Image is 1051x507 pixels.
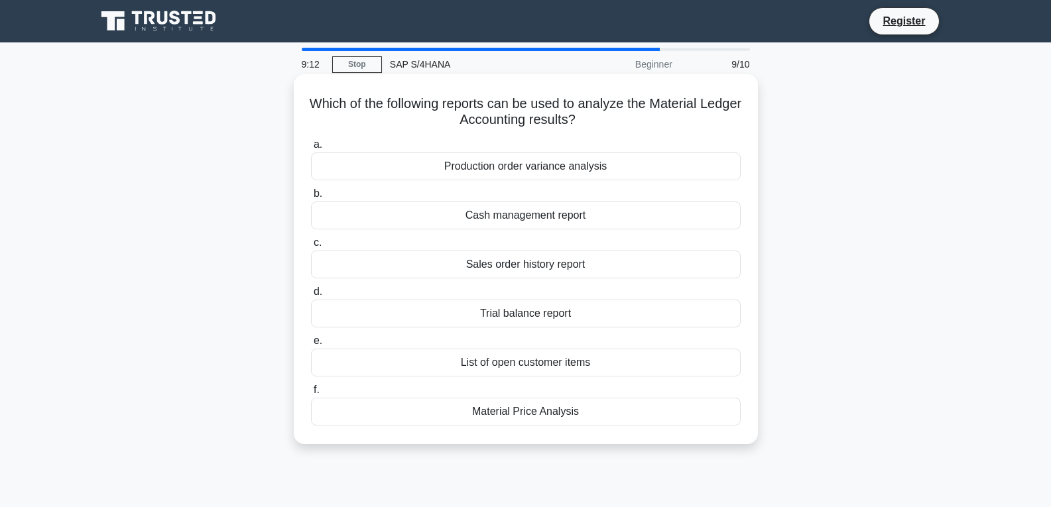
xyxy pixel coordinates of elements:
[314,139,322,150] span: a.
[311,349,741,376] div: List of open customer items
[314,335,322,346] span: e.
[680,51,758,78] div: 9/10
[314,384,320,395] span: f.
[311,398,741,425] div: Material Price Analysis
[314,188,322,199] span: b.
[382,51,564,78] div: SAP S/4HANA
[311,300,741,327] div: Trial balance report
[294,51,332,78] div: 9:12
[314,237,322,248] span: c.
[311,251,741,278] div: Sales order history report
[875,13,933,29] a: Register
[332,56,382,73] a: Stop
[564,51,680,78] div: Beginner
[311,201,741,229] div: Cash management report
[310,95,742,129] h5: Which of the following reports can be used to analyze the Material Ledger Accounting results?
[314,286,322,297] span: d.
[311,152,741,180] div: Production order variance analysis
